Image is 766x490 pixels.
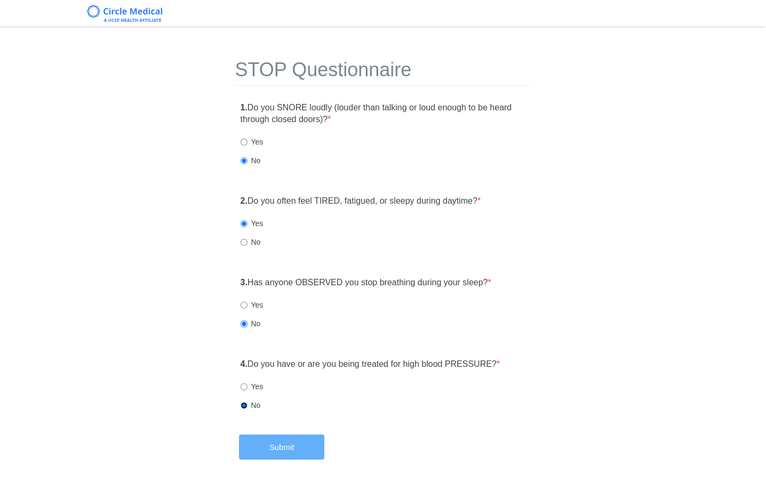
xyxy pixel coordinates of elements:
[241,195,481,207] label: Do you often feel TIRED, fatigued, or sleepy during daytime?
[241,318,261,329] label: No
[241,400,261,411] label: No
[241,402,248,409] input: No
[241,139,248,146] input: Yes
[241,136,264,147] label: Yes
[241,237,261,247] label: No
[241,300,264,310] label: Yes
[241,278,248,287] strong: 3.
[241,103,248,112] strong: 1.
[241,381,264,392] label: Yes
[241,239,248,246] input: No
[241,218,264,229] label: Yes
[241,155,261,166] label: No
[241,196,248,205] strong: 2.
[241,277,491,289] label: Has anyone OBSERVED you stop breathing during your sleep?
[241,383,248,390] input: Yes
[241,220,248,227] input: Yes
[239,435,324,460] button: Submit
[241,102,526,126] label: Do you SNORE loudly (louder than talking or loud enough to be heard through closed doors)?
[241,302,248,309] input: Yes
[241,157,248,164] input: No
[235,59,531,86] h1: STOP Questionnaire
[241,320,248,327] input: No
[241,358,500,371] label: Do you have or are you being treated for high blood PRESSURE?
[87,5,162,22] img: Circle Medical Logo
[241,359,248,368] strong: 4.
